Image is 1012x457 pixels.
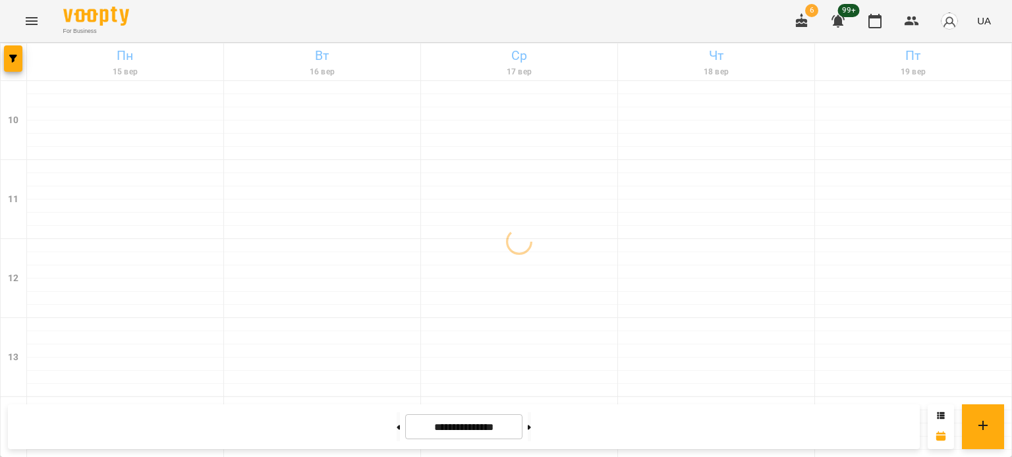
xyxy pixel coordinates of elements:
[29,66,221,78] h6: 15 вер
[972,9,996,33] button: UA
[8,350,18,365] h6: 13
[29,45,221,66] h6: Пн
[8,271,18,286] h6: 12
[940,12,959,30] img: avatar_s.png
[838,4,860,17] span: 99+
[977,14,991,28] span: UA
[805,4,818,17] span: 6
[423,66,615,78] h6: 17 вер
[423,45,615,66] h6: Ср
[226,45,418,66] h6: Вт
[16,5,47,37] button: Menu
[8,113,18,128] h6: 10
[620,66,812,78] h6: 18 вер
[63,27,129,36] span: For Business
[63,7,129,26] img: Voopty Logo
[817,45,1009,66] h6: Пт
[620,45,812,66] h6: Чт
[817,66,1009,78] h6: 19 вер
[8,192,18,207] h6: 11
[226,66,418,78] h6: 16 вер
